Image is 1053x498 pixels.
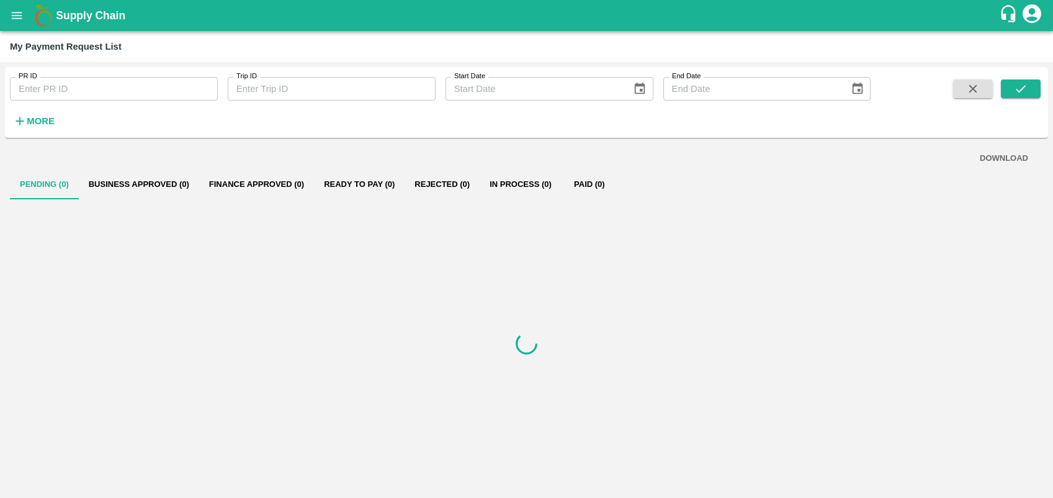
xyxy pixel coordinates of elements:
input: Enter Trip ID [228,77,436,101]
div: My Payment Request List [10,38,122,55]
label: End Date [672,71,701,81]
button: More [10,111,58,132]
button: open drawer [2,1,31,30]
label: Start Date [454,71,485,81]
input: Start Date [446,77,624,101]
button: Choose date [628,77,652,101]
input: End Date [663,77,841,101]
button: Finance Approved (0) [199,170,314,199]
b: Supply Chain [56,9,125,22]
button: Ready To Pay (0) [314,170,405,199]
button: Business Approved (0) [79,170,199,199]
button: Paid (0) [562,170,617,199]
strong: More [27,116,55,126]
input: Enter PR ID [10,77,218,101]
label: Trip ID [236,71,257,81]
div: customer-support [999,4,1021,27]
label: PR ID [19,71,37,81]
button: Choose date [846,77,869,101]
div: account of current user [1021,2,1043,29]
img: logo [31,3,56,28]
a: Supply Chain [56,7,999,24]
button: Rejected (0) [405,170,480,199]
button: DOWNLOAD [975,148,1033,170]
button: In Process (0) [480,170,562,199]
button: Pending (0) [10,170,79,199]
